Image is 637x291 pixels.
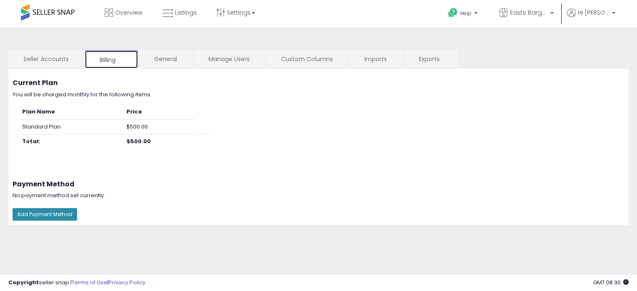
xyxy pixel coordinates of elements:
[13,90,152,98] span: You will be charged monthly for the following items:
[85,50,138,69] a: Billing
[460,10,472,17] span: Help
[578,8,609,17] span: Hi [PERSON_NAME]
[6,192,631,200] div: No payment method set currently.
[13,180,624,188] h3: Payment Method
[123,105,195,119] th: Price
[567,8,615,27] a: Hi [PERSON_NAME]
[13,208,77,221] button: Add Payment Method
[8,278,39,286] strong: Copyright
[404,50,457,68] a: Exports
[72,278,107,286] a: Terms of Use
[175,8,197,17] span: Listings
[123,119,195,134] td: $500.00
[13,79,624,87] h3: Current Plan
[19,119,123,134] td: Standard Plan
[593,278,629,286] span: 2025-08-11 08:30 GMT
[126,137,151,145] b: $500.00
[19,105,123,119] th: Plan Name
[510,8,548,17] span: Easts Bargains
[448,8,458,18] i: Get Help
[139,50,192,68] a: General
[266,50,348,68] a: Custom Columns
[108,278,145,286] a: Privacy Policy
[193,50,265,68] a: Manage Users
[115,8,142,17] span: Overview
[441,1,486,27] a: Help
[8,50,84,68] a: Seller Accounts
[8,279,145,287] div: seller snap | |
[22,137,40,145] b: Total:
[349,50,402,68] a: Imports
